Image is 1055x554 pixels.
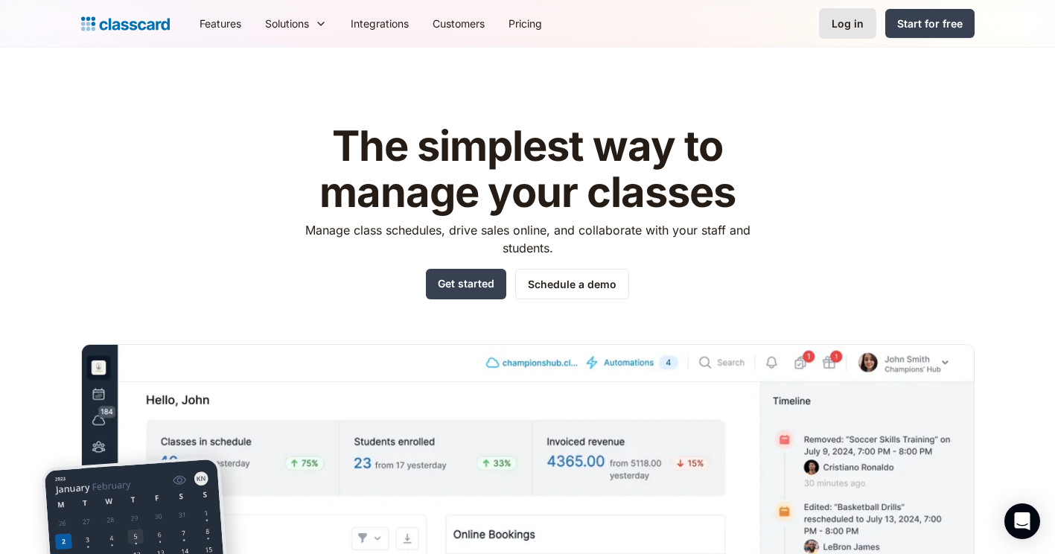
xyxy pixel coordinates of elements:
div: Solutions [265,16,309,31]
a: Customers [421,7,497,40]
a: Get started [426,269,506,299]
div: Log in [832,16,864,31]
div: Solutions [253,7,339,40]
a: Features [188,7,253,40]
p: Manage class schedules, drive sales online, and collaborate with your staff and students. [291,221,764,257]
div: Start for free [897,16,963,31]
a: home [81,13,170,34]
a: Start for free [885,9,975,38]
div: Open Intercom Messenger [1004,503,1040,539]
a: Schedule a demo [515,269,629,299]
a: Integrations [339,7,421,40]
a: Log in [819,8,876,39]
a: Pricing [497,7,554,40]
h1: The simplest way to manage your classes [291,124,764,215]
